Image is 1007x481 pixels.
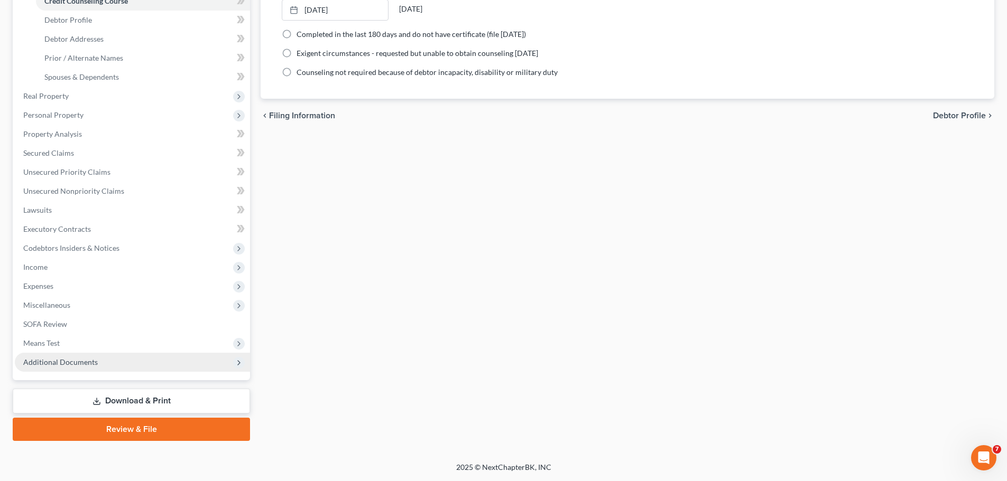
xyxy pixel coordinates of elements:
span: Debtor Profile [933,111,986,120]
a: Prior / Alternate Names [36,49,250,68]
div: 2025 © NextChapterBK, INC [202,462,805,481]
span: Additional Documents [23,357,98,366]
span: Personal Property [23,110,84,119]
button: chevron_left Filing Information [261,111,335,120]
span: Exigent circumstances - requested but unable to obtain counseling [DATE] [297,49,538,58]
a: Executory Contracts [15,220,250,239]
button: Debtor Profile chevron_right [933,111,994,120]
span: Debtor Addresses [44,34,104,43]
i: chevron_right [986,111,994,120]
a: Review & File [13,418,250,441]
span: Prior / Alternate Names [44,53,123,62]
span: Filing Information [269,111,335,120]
a: Debtor Profile [36,11,250,30]
span: Unsecured Nonpriority Claims [23,186,124,195]
span: Miscellaneous [23,300,70,309]
span: Completed in the last 180 days and do not have certificate (file [DATE]) [297,30,526,39]
span: Property Analysis [23,129,82,138]
a: Debtor Addresses [36,30,250,49]
span: Means Test [23,338,60,347]
span: Unsecured Priority Claims [23,167,110,176]
a: SOFA Review [15,315,250,334]
span: SOFA Review [23,319,67,328]
a: Secured Claims [15,144,250,163]
span: Counseling not required because of debtor incapacity, disability or military duty [297,68,558,77]
i: chevron_left [261,111,269,120]
span: Executory Contracts [23,224,91,233]
span: Lawsuits [23,205,52,214]
iframe: Intercom live chat [971,445,996,470]
a: Property Analysis [15,125,250,144]
a: Lawsuits [15,201,250,220]
span: Debtor Profile [44,15,92,24]
span: Spouses & Dependents [44,72,119,81]
span: Secured Claims [23,148,74,157]
span: Income [23,262,48,271]
a: Unsecured Priority Claims [15,163,250,182]
span: Codebtors Insiders & Notices [23,243,119,252]
span: 7 [993,445,1001,454]
a: Unsecured Nonpriority Claims [15,182,250,201]
span: Expenses [23,281,53,290]
span: Real Property [23,91,69,100]
a: Download & Print [13,389,250,413]
a: Spouses & Dependents [36,68,250,87]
